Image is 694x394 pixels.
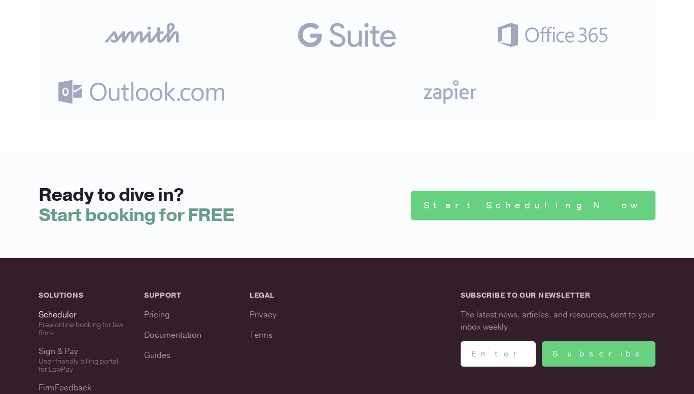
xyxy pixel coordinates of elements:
div: User friendly billing portal for LawPay [39,357,128,374]
h4: Legal [250,291,339,301]
a: Start Scheduling Now [411,191,655,220]
p: The latest news, articles, and resources, sent to your inbox weekly. [461,309,655,333]
span: Start booking for FREE [39,203,234,228]
a: Sign & Pay User friendly billing portal for LawPay [39,345,128,374]
div: Sign & Pay [39,345,128,357]
svg: Zapier [385,80,515,104]
a: Documentation [144,330,201,341]
a: Privacy [250,309,276,320]
div: Free online booking for law firms [39,321,128,337]
a: Pricing [144,309,170,320]
svg: Office 365 [466,23,639,47]
div: Scheduler [39,309,128,321]
a: Scheduler Free online booking for law firms [39,309,128,337]
h4: Support [144,291,233,301]
svg: G Suite [260,23,433,47]
h4: Subscribe to our newsletter [461,291,655,301]
h4: Solutions [39,291,128,301]
a: Guides [144,350,170,361]
svg: Outlook [55,80,228,104]
input: Email address [461,341,536,367]
button: Subscribe [542,341,655,367]
h2: Ready to dive in? [39,185,234,226]
div: FirmFeedback [39,382,128,394]
svg: Smith.ai [104,23,179,43]
a: Terms [250,330,272,341]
